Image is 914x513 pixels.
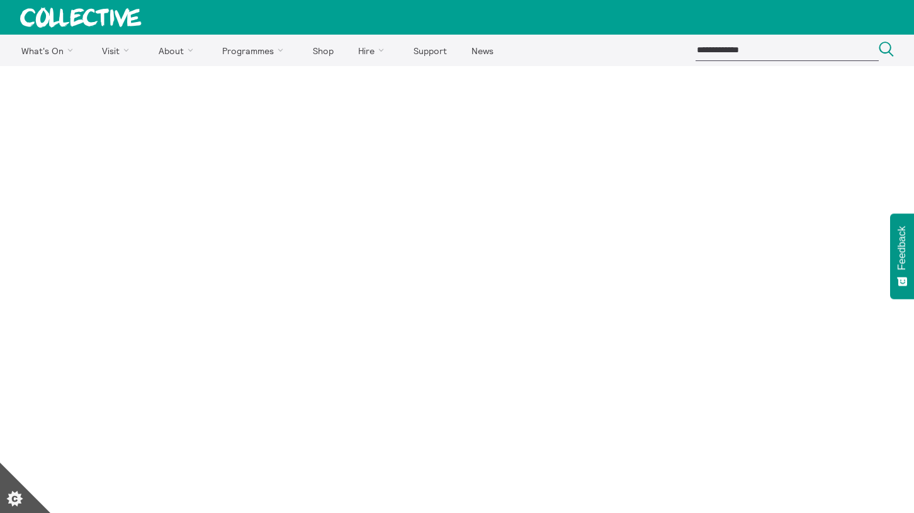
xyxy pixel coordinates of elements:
[402,35,458,66] a: Support
[347,35,400,66] a: Hire
[896,226,908,270] span: Feedback
[460,35,504,66] a: News
[890,213,914,299] button: Feedback - Show survey
[91,35,145,66] a: Visit
[302,35,344,66] a: Shop
[147,35,209,66] a: About
[212,35,300,66] a: Programmes
[10,35,89,66] a: What's On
